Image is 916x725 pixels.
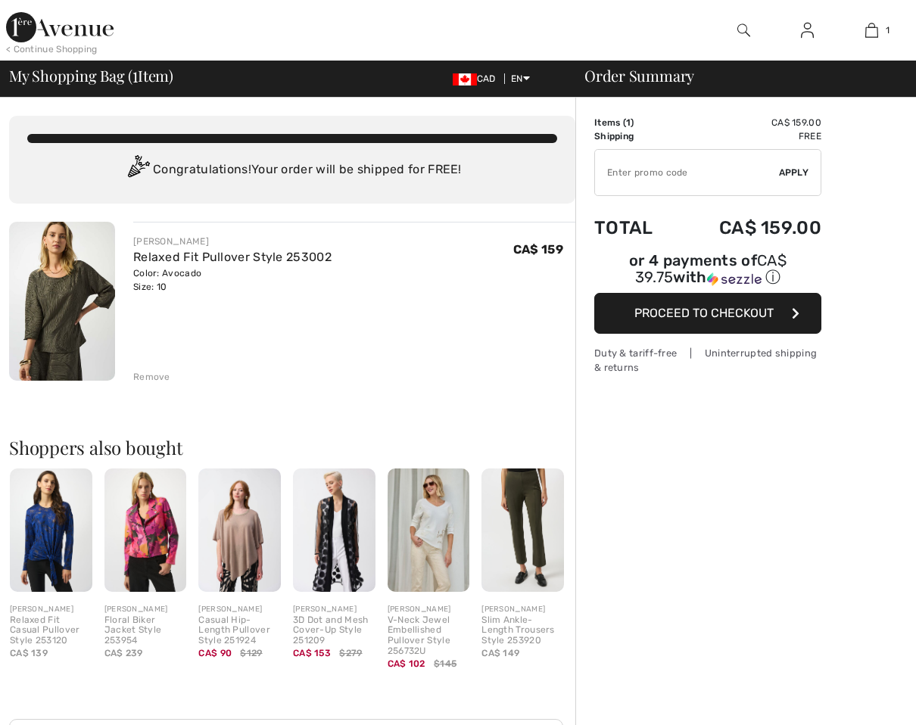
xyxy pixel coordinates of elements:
[198,468,281,592] img: Casual Hip-Length Pullover Style 251924
[840,21,903,39] a: 1
[293,615,375,646] div: 3D Dot and Mesh Cover-Up Style 251209
[133,370,170,384] div: Remove
[6,12,114,42] img: 1ère Avenue
[594,346,821,375] div: Duty & tariff-free | Uninterrupted shipping & returns
[198,604,281,615] div: [PERSON_NAME]
[293,604,375,615] div: [PERSON_NAME]
[481,468,564,592] img: Slim Ankle-Length Trousers Style 253920
[595,150,779,195] input: Promo code
[10,648,48,658] span: CA$ 139
[594,202,677,254] td: Total
[388,615,470,657] div: V-Neck Jewel Embellished Pullover Style 256732U
[104,604,187,615] div: [PERSON_NAME]
[388,468,470,592] img: V-Neck Jewel Embellished Pullover Style 256732U
[779,166,809,179] span: Apply
[677,129,821,143] td: Free
[434,657,456,671] span: $145
[481,615,564,646] div: Slim Ankle-Length Trousers Style 253920
[677,116,821,129] td: CA$ 159.00
[240,646,262,660] span: $129
[104,615,187,646] div: Floral Biker Jacket Style 253954
[198,648,232,658] span: CA$ 90
[293,468,375,592] img: 3D Dot and Mesh Cover-Up Style 251209
[9,68,173,83] span: My Shopping Bag ( Item)
[104,648,143,658] span: CA$ 239
[388,604,470,615] div: [PERSON_NAME]
[481,648,519,658] span: CA$ 149
[865,21,878,39] img: My Bag
[453,73,477,86] img: Canadian Dollar
[198,615,281,646] div: Casual Hip-Length Pullover Style 251924
[133,250,332,264] a: Relaxed Fit Pullover Style 253002
[6,42,98,56] div: < Continue Shopping
[388,658,425,669] span: CA$ 102
[594,293,821,334] button: Proceed to Checkout
[677,202,821,254] td: CA$ 159.00
[511,73,530,84] span: EN
[566,68,907,83] div: Order Summary
[737,21,750,39] img: search the website
[104,468,187,592] img: Floral Biker Jacket Style 253954
[594,254,821,288] div: or 4 payments of with
[481,604,564,615] div: [PERSON_NAME]
[707,272,762,286] img: Sezzle
[133,266,332,294] div: Color: Avocado Size: 10
[789,21,826,40] a: Sign In
[132,64,138,84] span: 1
[10,468,92,592] img: Relaxed Fit Casual Pullover Style 253120
[453,73,502,84] span: CAD
[339,646,362,660] span: $279
[27,155,557,185] div: Congratulations! Your order will be shipped for FREE!
[886,23,890,37] span: 1
[293,648,331,658] span: CA$ 153
[123,155,153,185] img: Congratulation2.svg
[635,251,787,286] span: CA$ 39.75
[10,615,92,646] div: Relaxed Fit Casual Pullover Style 253120
[513,242,563,257] span: CA$ 159
[801,21,814,39] img: My Info
[626,117,631,128] span: 1
[594,116,677,129] td: Items ( )
[10,604,92,615] div: [PERSON_NAME]
[594,254,821,293] div: or 4 payments ofCA$ 39.75withSezzle Click to learn more about Sezzle
[634,306,774,320] span: Proceed to Checkout
[9,438,575,456] h2: Shoppers also bought
[9,222,115,381] img: Relaxed Fit Pullover Style 253002
[594,129,677,143] td: Shipping
[133,235,332,248] div: [PERSON_NAME]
